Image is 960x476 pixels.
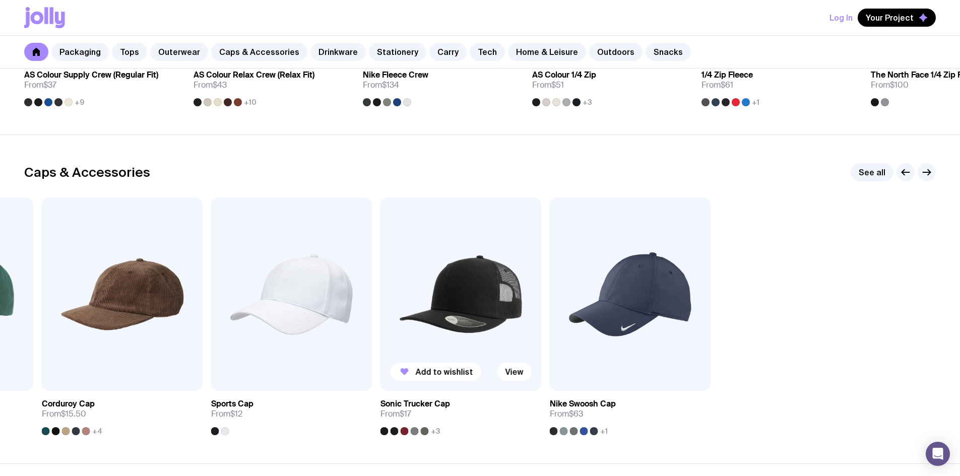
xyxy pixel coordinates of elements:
[51,43,109,61] a: Packaging
[752,98,759,106] span: +1
[701,62,863,106] a: 1/4 Zip FleeceFrom$61+1
[550,409,583,419] span: From
[42,399,95,409] h3: Corduroy Cap
[24,165,150,180] h2: Caps & Accessories
[112,43,147,61] a: Tops
[926,442,950,466] div: Open Intercom Messenger
[550,399,616,409] h3: Nike Swoosh Cap
[363,62,524,106] a: Nike Fleece CrewFrom$134
[871,80,909,90] span: From
[589,43,643,61] a: Outdoors
[24,70,158,80] h3: AS Colour Supply Crew (Regular Fit)
[43,80,56,90] span: $37
[230,409,242,419] span: $12
[380,409,411,419] span: From
[391,363,481,381] button: Add to wishlist
[363,80,399,90] span: From
[551,80,564,90] span: $51
[211,399,253,409] h3: Sports Cap
[470,43,505,61] a: Tech
[24,80,56,90] span: From
[92,427,102,435] span: +4
[194,62,355,106] a: AS Colour Relax Crew (Relax Fit)From$43+10
[532,80,564,90] span: From
[701,80,733,90] span: From
[416,367,473,377] span: Add to wishlist
[61,409,86,419] span: $15.50
[380,391,542,435] a: Sonic Trucker CapFrom$17+3
[858,9,936,27] button: Your Project
[213,80,227,90] span: $43
[646,43,691,61] a: Snacks
[42,409,86,419] span: From
[429,43,467,61] a: Carry
[508,43,586,61] a: Home & Leisure
[569,409,583,419] span: $63
[194,70,314,80] h3: AS Colour Relax Crew (Relax Fit)
[851,163,893,181] a: See all
[600,427,608,435] span: +1
[583,98,592,106] span: +3
[550,391,711,435] a: Nike Swoosh CapFrom$63+1
[211,391,372,435] a: Sports CapFrom$12
[75,98,84,106] span: +9
[431,427,440,435] span: +3
[24,62,185,106] a: AS Colour Supply Crew (Regular Fit)From$37+9
[532,70,596,80] h3: AS Colour 1/4 Zip
[497,363,532,381] a: View
[382,80,399,90] span: $134
[244,98,257,106] span: +10
[211,43,307,61] a: Caps & Accessories
[310,43,366,61] a: Drinkware
[890,80,909,90] span: $100
[380,399,450,409] h3: Sonic Trucker Cap
[194,80,227,90] span: From
[42,391,203,435] a: Corduroy CapFrom$15.50+4
[369,43,426,61] a: Stationery
[150,43,208,61] a: Outerwear
[701,70,753,80] h3: 1/4 Zip Fleece
[400,409,411,419] span: $17
[532,62,693,106] a: AS Colour 1/4 ZipFrom$51+3
[721,80,733,90] span: $61
[211,409,242,419] span: From
[829,9,853,27] button: Log In
[363,70,428,80] h3: Nike Fleece Crew
[866,13,914,23] span: Your Project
